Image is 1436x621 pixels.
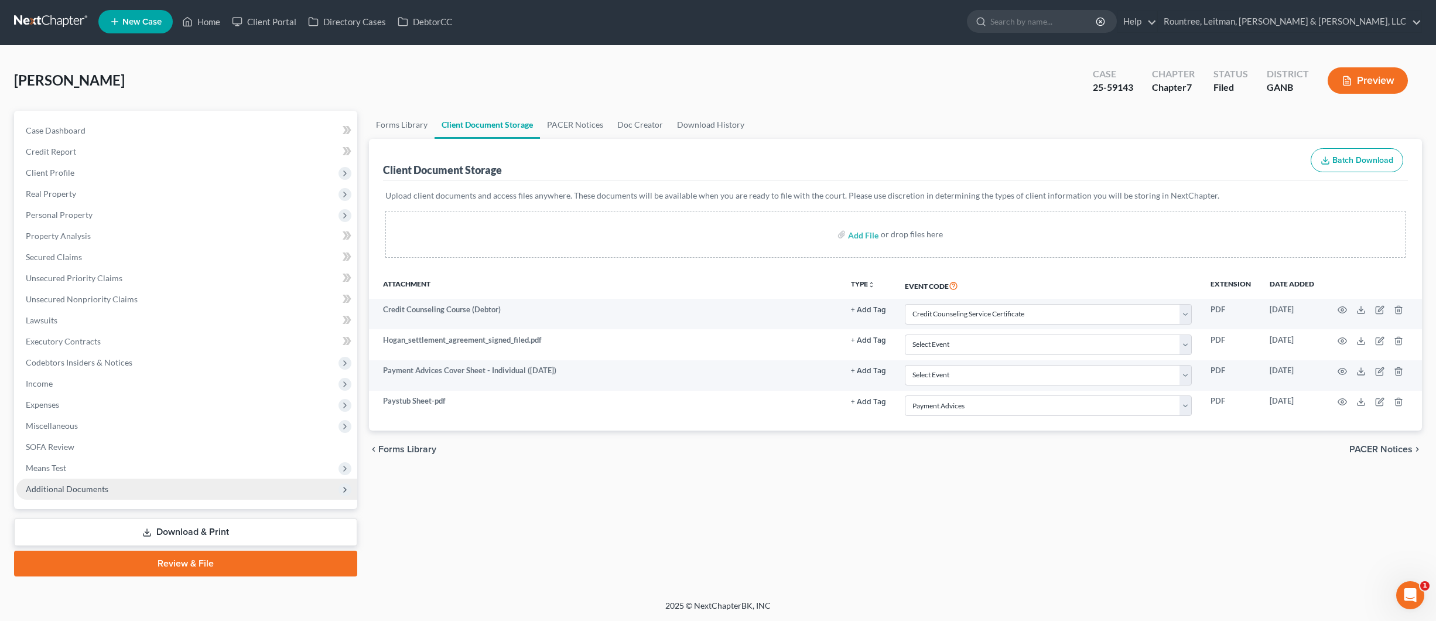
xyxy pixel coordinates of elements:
[1349,445,1422,454] button: PACER Notices chevron_right
[1260,391,1324,421] td: [DATE]
[26,463,66,473] span: Means Test
[1201,360,1260,391] td: PDF
[435,111,540,139] a: Client Document Storage
[1311,148,1403,173] button: Batch Download
[1260,299,1324,329] td: [DATE]
[1187,81,1192,93] span: 7
[26,252,82,262] span: Secured Claims
[868,281,875,288] i: unfold_more
[26,378,53,388] span: Income
[16,247,357,268] a: Secured Claims
[1349,445,1413,454] span: PACER Notices
[383,163,502,177] div: Client Document Storage
[16,268,357,289] a: Unsecured Priority Claims
[16,289,357,310] a: Unsecured Nonpriority Claims
[1201,391,1260,421] td: PDF
[369,299,842,329] td: Credit Counseling Course (Debtor)
[1213,81,1248,94] div: Filed
[1413,445,1422,454] i: chevron_right
[26,315,57,325] span: Lawsuits
[610,111,670,139] a: Doc Creator
[26,210,93,220] span: Personal Property
[26,484,108,494] span: Additional Documents
[1201,299,1260,329] td: PDF
[302,11,392,32] a: Directory Cases
[26,231,91,241] span: Property Analysis
[26,146,76,156] span: Credit Report
[540,111,610,139] a: PACER Notices
[369,329,842,360] td: Hogan_settlement_agreement_signed_filed.pdf
[1093,81,1133,94] div: 25-59143
[392,11,458,32] a: DebtorCC
[16,141,357,162] a: Credit Report
[1152,67,1195,81] div: Chapter
[369,360,842,391] td: Payment Advices Cover Sheet - Individual ([DATE])
[851,365,886,376] a: + Add Tag
[851,337,886,344] button: + Add Tag
[1260,360,1324,391] td: [DATE]
[369,272,842,299] th: Attachment
[26,421,78,431] span: Miscellaneous
[378,445,436,454] span: Forms Library
[26,273,122,283] span: Unsecured Priority Claims
[16,226,357,247] a: Property Analysis
[1332,155,1393,165] span: Batch Download
[1396,581,1424,609] iframe: Intercom live chat
[369,111,435,139] a: Forms Library
[14,71,125,88] span: [PERSON_NAME]
[226,11,302,32] a: Client Portal
[16,310,357,331] a: Lawsuits
[851,367,886,375] button: + Add Tag
[851,306,886,314] button: + Add Tag
[990,11,1097,32] input: Search by name...
[1213,67,1248,81] div: Status
[14,551,357,576] a: Review & File
[1260,272,1324,299] th: Date added
[385,190,1406,202] p: Upload client documents and access files anywhere. These documents will be available when you are...
[895,272,1201,299] th: Event Code
[1328,67,1408,94] button: Preview
[670,111,751,139] a: Download History
[1420,581,1430,591] span: 1
[14,518,357,546] a: Download & Print
[26,189,76,199] span: Real Property
[1267,81,1309,94] div: GANB
[369,391,842,421] td: Paystub Sheet-pdf
[1267,67,1309,81] div: District
[881,228,943,240] div: or drop files here
[1260,329,1324,360] td: [DATE]
[1117,11,1157,32] a: Help
[851,335,886,346] a: + Add Tag
[26,168,74,178] span: Client Profile
[384,600,1052,621] div: 2025 © NextChapterBK, INC
[16,436,357,458] a: SOFA Review
[369,445,436,454] button: chevron_left Forms Library
[1201,329,1260,360] td: PDF
[369,445,378,454] i: chevron_left
[26,294,138,304] span: Unsecured Nonpriority Claims
[1158,11,1421,32] a: Rountree, Leitman, [PERSON_NAME] & [PERSON_NAME], LLC
[122,18,162,26] span: New Case
[1201,272,1260,299] th: Extension
[16,331,357,352] a: Executory Contracts
[16,120,357,141] a: Case Dashboard
[176,11,226,32] a: Home
[851,281,875,288] button: TYPEunfold_more
[26,125,86,135] span: Case Dashboard
[851,398,886,406] button: + Add Tag
[1152,81,1195,94] div: Chapter
[851,395,886,407] a: + Add Tag
[26,336,101,346] span: Executory Contracts
[851,304,886,315] a: + Add Tag
[26,442,74,452] span: SOFA Review
[26,357,132,367] span: Codebtors Insiders & Notices
[1093,67,1133,81] div: Case
[26,400,59,410] span: Expenses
